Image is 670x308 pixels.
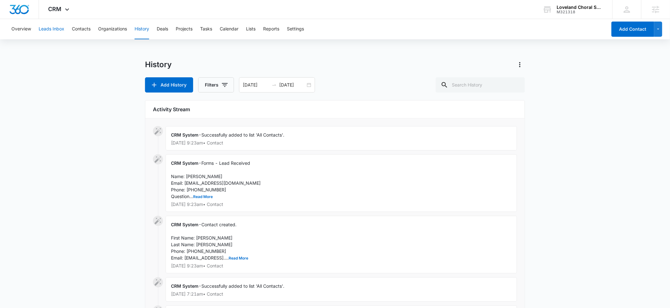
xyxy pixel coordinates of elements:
[272,82,277,87] span: to
[171,222,199,227] span: CRM System
[171,160,199,166] span: CRM System
[557,10,603,14] div: account id
[171,283,199,289] span: CRM System
[166,154,517,212] div: -
[153,106,517,113] h6: Activity Stream
[171,292,512,296] p: [DATE] 7:21am • Contact
[246,19,256,39] button: Lists
[171,264,512,268] p: [DATE] 9:23am • Contact
[48,6,62,12] span: CRM
[98,19,127,39] button: Organizations
[436,77,525,93] input: Search History
[201,132,284,138] span: Successfully added to list 'All Contacts'.
[39,19,64,39] button: Leads Inbox
[166,216,517,273] div: -
[200,19,212,39] button: Tasks
[135,19,149,39] button: History
[287,19,304,39] button: Settings
[166,126,517,151] div: -
[171,141,512,145] p: [DATE] 9:23am • Contact
[220,19,238,39] button: Calendar
[198,77,234,93] button: Filters
[157,19,168,39] button: Deals
[611,22,654,37] button: Add Contact
[243,81,269,88] input: Start date
[229,256,248,260] button: Read More
[171,160,261,199] span: Forms - Lead Received Name: [PERSON_NAME] Email: [EMAIL_ADDRESS][DOMAIN_NAME] Phone: [PHONE_NUMBE...
[166,277,517,302] div: -
[171,132,199,138] span: CRM System
[263,19,279,39] button: Reports
[201,283,284,289] span: Successfully added to list 'All Contacts'.
[272,82,277,87] span: swap-right
[557,5,603,10] div: account name
[176,19,193,39] button: Projects
[11,19,31,39] button: Overview
[279,81,306,88] input: End date
[145,60,172,69] h1: History
[171,202,512,207] p: [DATE] 9:23am • Contact
[515,60,525,70] button: Actions
[145,77,193,93] button: Add History
[171,222,248,260] span: Contact created. First Name: [PERSON_NAME] Last Name: [PERSON_NAME] Phone: [PHONE_NUMBER] Email: ...
[72,19,91,39] button: Contacts
[193,195,213,199] button: Read More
